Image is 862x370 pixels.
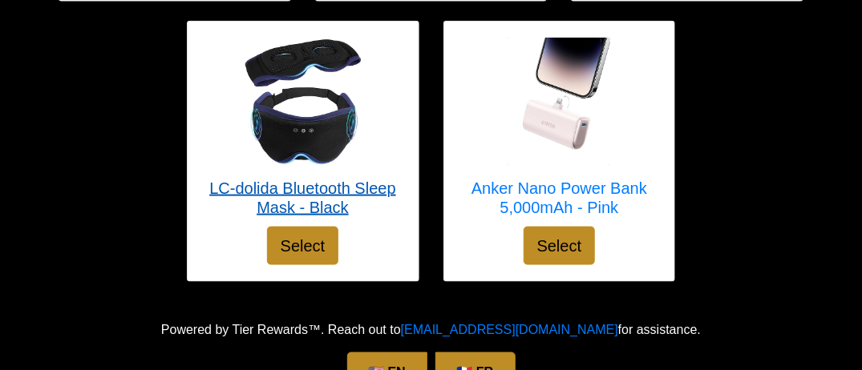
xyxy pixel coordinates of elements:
button: Select [524,227,596,265]
img: LC-dolida Bluetooth Sleep Mask - Black [239,38,367,166]
a: LC-dolida Bluetooth Sleep Mask - Black LC-dolida Bluetooth Sleep Mask - Black [204,38,403,227]
h5: LC-dolida Bluetooth Sleep Mask - Black [204,179,403,217]
span: Powered by Tier Rewards™. Reach out to for assistance. [161,323,701,336]
h5: Anker Nano Power Bank 5,000mAh - Pink [460,179,659,217]
a: Anker Nano Power Bank 5,000mAh - Pink Anker Nano Power Bank 5,000mAh - Pink [460,38,659,227]
img: Anker Nano Power Bank 5,000mAh - Pink [495,38,623,166]
button: Select [267,227,339,265]
a: [EMAIL_ADDRESS][DOMAIN_NAME] [401,323,618,336]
